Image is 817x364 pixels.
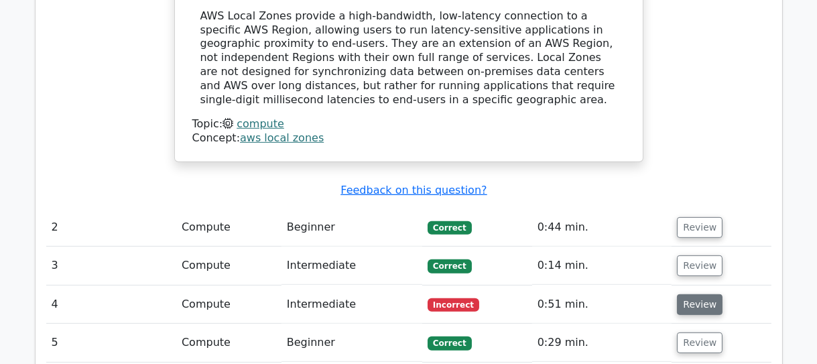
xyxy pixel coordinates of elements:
[281,247,422,285] td: Intermediate
[46,247,176,285] td: 3
[532,286,672,324] td: 0:51 min.
[532,324,672,362] td: 0:29 min.
[677,255,722,276] button: Review
[677,217,722,238] button: Review
[428,298,479,312] span: Incorrect
[176,286,281,324] td: Compute
[46,286,176,324] td: 4
[677,294,722,315] button: Review
[428,337,471,350] span: Correct
[340,184,487,196] a: Feedback on this question?
[192,117,625,131] div: Topic:
[46,208,176,247] td: 2
[677,332,722,353] button: Review
[428,259,471,273] span: Correct
[281,208,422,247] td: Beginner
[237,117,284,130] a: compute
[46,324,176,362] td: 5
[281,324,422,362] td: Beginner
[200,9,617,107] div: AWS Local Zones provide a high-bandwidth, low-latency connection to a specific AWS Region, allowi...
[532,208,672,247] td: 0:44 min.
[532,247,672,285] td: 0:14 min.
[281,286,422,324] td: Intermediate
[176,247,281,285] td: Compute
[240,131,324,144] a: aws local zones
[176,208,281,247] td: Compute
[428,221,471,235] span: Correct
[192,131,625,145] div: Concept:
[176,324,281,362] td: Compute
